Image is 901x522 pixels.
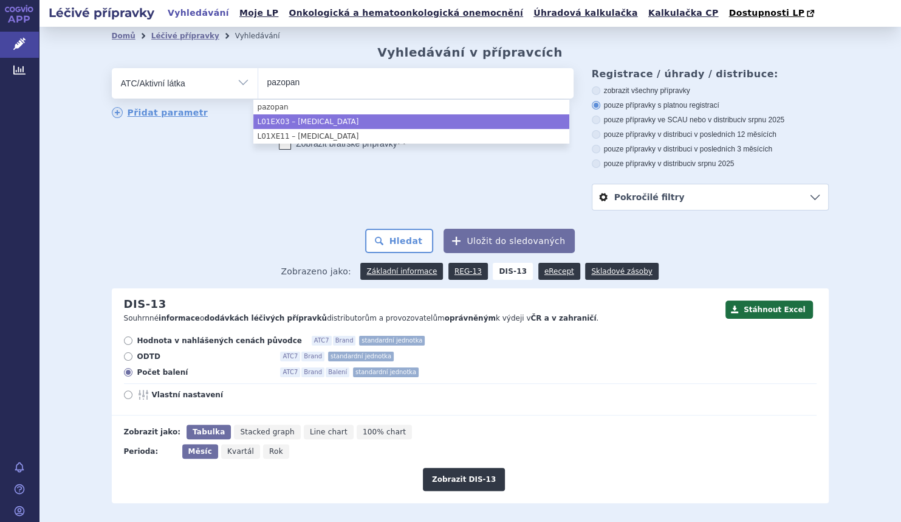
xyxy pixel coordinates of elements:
[530,5,642,21] a: Úhradová kalkulačka
[423,468,505,491] button: Zobrazit DIS-13
[188,447,212,456] span: Měsíc
[240,428,294,436] span: Stacked graph
[285,5,527,21] a: Onkologická a hematoonkologická onemocnění
[359,336,425,346] span: standardní jednotka
[124,298,166,311] h2: DIS-13
[193,428,225,436] span: Tabulka
[164,5,233,21] a: Vyhledávání
[592,86,829,96] label: zobrazit všechny přípravky
[377,45,563,60] h2: Vyhledávání v přípravcích
[253,114,569,129] li: L01EX03 – [MEDICAL_DATA]
[493,263,533,280] strong: DIS-13
[112,107,208,118] a: Přidat parametr
[592,144,829,154] label: pouze přípravky v distribuci v posledních 3 měsících
[328,352,394,361] span: standardní jednotka
[39,4,164,21] h2: Léčivé přípravky
[592,130,829,139] label: pouze přípravky v distribuci v posledních 12 měsících
[448,263,488,280] a: REG-13
[151,32,219,40] a: Léčivé přípravky
[585,263,658,280] a: Skladové zásoby
[280,352,300,361] span: ATC7
[592,184,828,210] a: Pokročilé filtry
[280,367,300,377] span: ATC7
[725,301,813,319] button: Stáhnout Excel
[592,115,829,125] label: pouze přípravky ve SCAU nebo v distribuci
[236,5,282,21] a: Moje LP
[312,336,332,346] span: ATC7
[301,352,324,361] span: Brand
[645,5,722,21] a: Kalkulačka CP
[137,336,302,346] span: Hodnota v nahlášených cenách původce
[728,8,804,18] span: Dostupnosti LP
[360,263,443,280] a: Základní informace
[445,314,496,322] strong: oprávněným
[530,314,596,322] strong: ČR a v zahraničí
[592,68,829,80] h3: Registrace / úhrady / distribuce:
[310,428,348,436] span: Line chart
[301,367,324,377] span: Brand
[444,229,575,253] button: Uložit do sledovaných
[742,116,784,124] span: v srpnu 2025
[159,314,200,322] strong: informace
[253,100,569,114] li: pazopan
[365,229,434,253] button: Hledat
[235,27,296,45] li: Vyhledávání
[124,425,180,439] div: Zobrazit jako:
[538,263,580,280] a: eRecept
[269,447,283,456] span: Rok
[152,390,286,400] span: Vlastní nastavení
[204,314,327,322] strong: dodávkách léčivých přípravků
[592,159,829,169] label: pouze přípravky v distribuci
[281,263,351,280] span: Zobrazeno jako:
[279,137,406,150] label: Zobrazit bratrské přípravky
[353,367,419,377] span: standardní jednotka
[363,428,406,436] span: 100% chart
[326,367,349,377] span: Balení
[227,447,254,456] span: Kvartál
[333,336,356,346] span: Brand
[692,159,734,168] span: v srpnu 2025
[725,5,820,22] a: Dostupnosti LP
[253,129,569,144] li: L01XE11 – [MEDICAL_DATA]
[137,352,271,361] span: ODTD
[124,313,719,324] p: Souhrnné o distributorům a provozovatelům k výdeji v .
[592,100,829,110] label: pouze přípravky s platnou registrací
[137,367,271,377] span: Počet balení
[124,444,176,459] div: Perioda:
[112,32,135,40] a: Domů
